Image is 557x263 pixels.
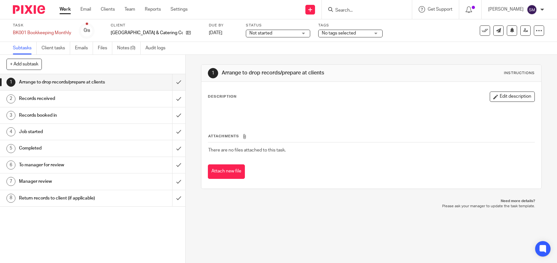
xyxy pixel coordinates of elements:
[6,94,15,103] div: 2
[208,68,218,78] div: 1
[249,31,272,35] span: Not started
[13,5,45,14] img: Pixie
[13,30,71,36] div: BK001 Bookkeeping Monthly
[208,204,535,209] p: Please ask your manager to update the task template.
[335,8,393,14] input: Search
[490,92,535,102] button: Edit description
[60,6,71,13] a: Work
[125,6,135,13] a: Team
[504,71,535,76] div: Instructions
[209,31,222,35] span: [DATE]
[42,42,70,54] a: Client tasks
[208,164,245,179] button: Attach new file
[208,148,286,152] span: There are no files attached to this task.
[6,111,15,120] div: 3
[19,127,117,137] h1: Job started
[19,94,117,103] h1: Records received
[208,134,239,138] span: Attachments
[98,42,112,54] a: Files
[527,5,537,15] img: svg%3E
[322,31,356,35] span: No tags selected
[6,177,15,186] div: 7
[111,23,201,28] label: Client
[13,42,37,54] a: Subtasks
[222,70,385,76] h1: Arrange to drop records/prepare at clients
[6,144,15,153] div: 5
[145,6,161,13] a: Reports
[171,6,188,13] a: Settings
[208,94,237,99] p: Description
[19,77,117,87] h1: Arrange to drop records/prepare at clients
[19,160,117,170] h1: To manager for review
[6,194,15,203] div: 8
[19,143,117,153] h1: Completed
[19,111,117,120] h1: Records booked in
[488,6,524,13] p: [PERSON_NAME]
[208,199,535,204] p: Need more details?
[75,42,93,54] a: Emails
[6,59,42,70] button: + Add subtask
[6,127,15,136] div: 4
[145,42,170,54] a: Audit logs
[101,6,115,13] a: Clients
[84,27,90,34] div: 0
[6,161,15,170] div: 6
[6,78,15,87] div: 1
[318,23,383,28] label: Tags
[13,23,71,28] label: Task
[111,30,183,36] p: [GEOGRAPHIC_DATA] & Catering Co. Ltd
[80,6,91,13] a: Email
[117,42,141,54] a: Notes (0)
[428,7,452,12] span: Get Support
[19,177,117,186] h1: Manager review
[209,23,238,28] label: Due by
[87,29,90,33] small: /8
[246,23,310,28] label: Status
[19,193,117,203] h1: Return records to client (if applicable)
